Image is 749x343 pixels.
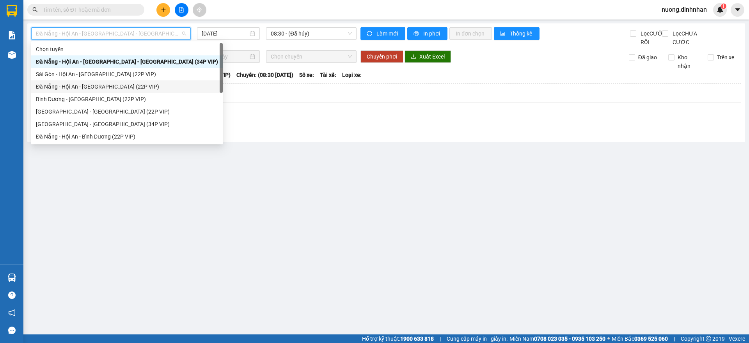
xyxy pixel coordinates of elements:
[36,45,218,53] div: Chọn tuyến
[721,4,726,9] sup: 1
[717,6,724,13] img: icon-new-feature
[36,132,218,141] div: Đà Nẵng - Hội An - Bình Dương (22P VIP)
[734,6,741,13] span: caret-down
[706,336,711,341] span: copyright
[449,27,492,40] button: In đơn chọn
[36,95,218,103] div: Bình Dương - [GEOGRAPHIC_DATA] (22P VIP)
[360,50,403,63] button: Chuyển phơi
[731,3,744,17] button: caret-down
[31,55,223,68] div: Đà Nẵng - Hội An - Sài Gòn - Bình Dương (34P VIP)
[271,28,352,39] span: 08:30 - (Đã hủy)
[179,7,184,12] span: file-add
[36,107,218,116] div: [GEOGRAPHIC_DATA] - [GEOGRAPHIC_DATA] (22P VIP)
[407,27,447,40] button: printerIn phơi
[400,336,434,342] strong: 1900 633 818
[634,336,668,342] strong: 0369 525 060
[36,82,218,91] div: Đà Nẵng - Hội An - [GEOGRAPHIC_DATA] (22P VIP)
[161,7,166,12] span: plus
[193,3,206,17] button: aim
[8,274,16,282] img: warehouse-icon
[299,71,314,79] span: Số xe:
[637,29,667,46] span: Lọc CƯỚC RỒI
[31,68,223,80] div: Sài Gòn - Hội An - Đà Nẵng (22P VIP)
[612,334,668,343] span: Miền Bắc
[202,29,248,38] input: 13/09/2025
[405,50,451,63] button: downloadXuất Excel
[31,43,223,55] div: Chọn tuyến
[31,130,223,143] div: Đà Nẵng - Hội An - Bình Dương (22P VIP)
[722,4,725,9] span: 1
[607,337,610,340] span: ⚪️
[414,31,420,37] span: printer
[175,3,188,17] button: file-add
[342,71,362,79] span: Loại xe:
[669,29,710,46] span: Lọc CHƯA CƯỚC
[494,27,540,40] button: bar-chartThống kê
[655,5,713,14] span: nuong.dinhnhan
[8,291,16,299] span: question-circle
[32,7,38,12] span: search
[534,336,605,342] strong: 0708 023 035 - 0935 103 250
[635,53,660,62] span: Đã giao
[31,80,223,93] div: Đà Nẵng - Hội An - Sài Gòn (22P VIP)
[376,29,399,38] span: Làm mới
[320,71,336,79] span: Tài xế:
[500,31,507,37] span: bar-chart
[674,53,702,70] span: Kho nhận
[36,70,218,78] div: Sài Gòn - Hội An - [GEOGRAPHIC_DATA] (22P VIP)
[714,53,737,62] span: Trên xe
[447,334,508,343] span: Cung cấp máy in - giấy in:
[510,29,533,38] span: Thống kê
[7,5,17,17] img: logo-vxr
[8,51,16,59] img: warehouse-icon
[362,334,434,343] span: Hỗ trợ kỹ thuật:
[202,52,248,61] input: Chọn ngày
[8,31,16,39] img: solution-icon
[360,27,405,40] button: syncLàm mới
[509,334,605,343] span: Miền Nam
[236,71,293,79] span: Chuyến: (08:30 [DATE])
[31,118,223,130] div: Sài Gòn - Đà Nẵng (34P VIP)
[8,327,16,334] span: message
[674,334,675,343] span: |
[271,51,352,62] span: Chọn chuyến
[156,3,170,17] button: plus
[36,120,218,128] div: [GEOGRAPHIC_DATA] - [GEOGRAPHIC_DATA] (34P VIP)
[423,29,441,38] span: In phơi
[36,57,218,66] div: Đà Nẵng - Hội An - [GEOGRAPHIC_DATA] - [GEOGRAPHIC_DATA] (34P VIP)
[43,5,135,14] input: Tìm tên, số ĐT hoặc mã đơn
[36,28,186,39] span: Đà Nẵng - Hội An - Sài Gòn - Bình Dương (34P VIP)
[31,105,223,118] div: Sài Gòn - Đà Nẵng (22P VIP)
[31,93,223,105] div: Bình Dương - Đà Nẵng (22P VIP)
[8,309,16,316] span: notification
[440,334,441,343] span: |
[197,7,202,12] span: aim
[367,31,373,37] span: sync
